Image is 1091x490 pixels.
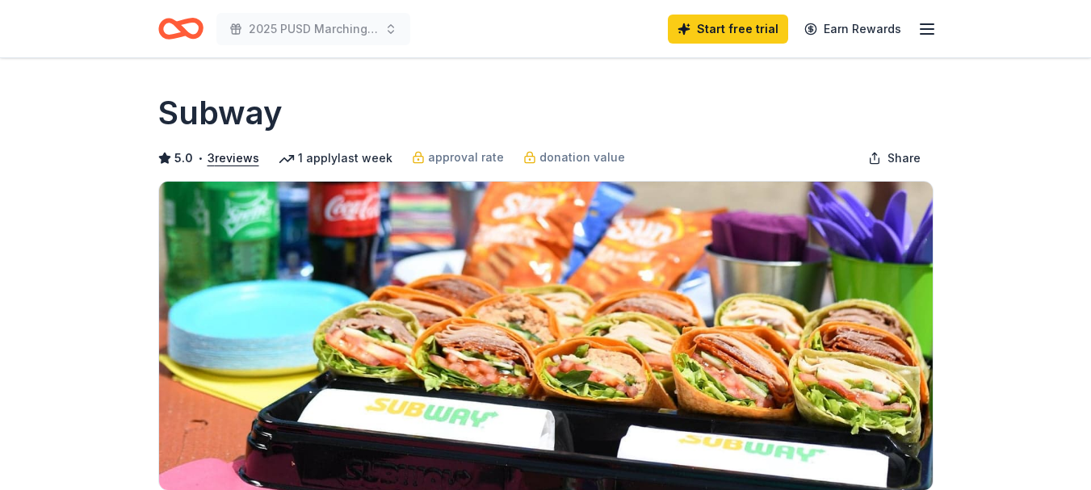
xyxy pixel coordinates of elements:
[159,182,933,490] img: Image for Subway
[197,152,203,165] span: •
[539,148,625,167] span: donation value
[523,148,625,167] a: donation value
[412,148,504,167] a: approval rate
[428,148,504,167] span: approval rate
[174,149,193,168] span: 5.0
[208,149,259,168] button: 3reviews
[855,142,934,174] button: Share
[887,149,921,168] span: Share
[158,90,283,136] h1: Subway
[668,15,788,44] a: Start free trial
[249,19,378,39] span: 2025 PUSD Marching Exhibition
[795,15,911,44] a: Earn Rewards
[279,149,392,168] div: 1 apply last week
[216,13,410,45] button: 2025 PUSD Marching Exhibition
[158,10,204,48] a: Home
